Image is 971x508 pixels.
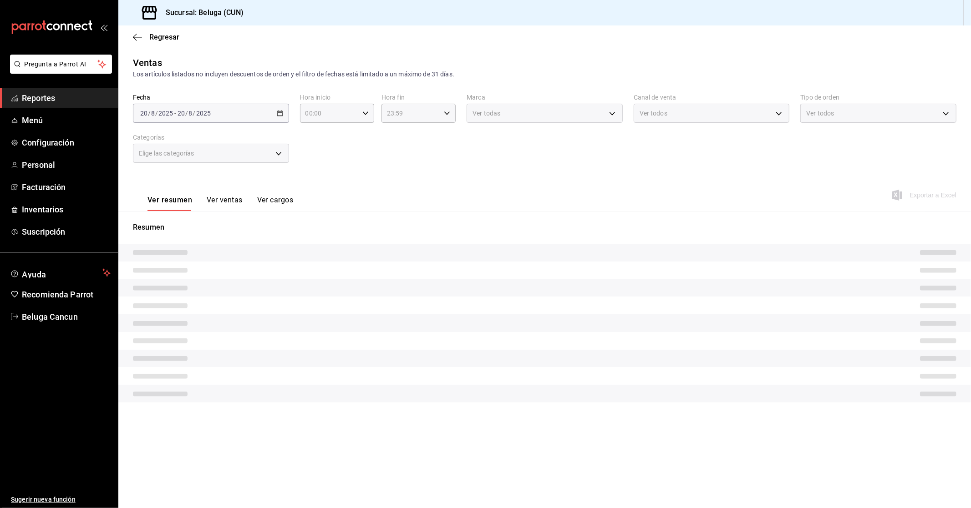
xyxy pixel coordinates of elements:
div: Los artículos listados no incluyen descuentos de orden y el filtro de fechas está limitado a un m... [133,70,956,79]
span: Regresar [149,33,179,41]
span: Reportes [22,92,111,104]
div: Ventas [133,56,162,70]
button: Ver cargos [257,196,294,211]
span: Sugerir nueva función [11,495,111,504]
button: Regresar [133,33,179,41]
span: Ver todos [806,109,834,118]
span: Pregunta a Parrot AI [25,60,98,69]
input: -- [140,110,148,117]
input: -- [188,110,193,117]
span: Ayuda [22,267,99,278]
span: / [193,110,196,117]
button: Pregunta a Parrot AI [10,55,112,74]
input: -- [151,110,155,117]
p: Resumen [133,222,956,233]
label: Categorías [133,135,289,141]
span: / [148,110,151,117]
span: Menú [22,114,111,126]
div: navigation tabs [147,196,293,211]
span: Inventarios [22,203,111,216]
span: Suscripción [22,226,111,238]
span: Personal [22,159,111,171]
label: Hora inicio [300,95,374,101]
span: - [174,110,176,117]
label: Fecha [133,95,289,101]
button: Ver ventas [207,196,243,211]
button: open_drawer_menu [100,24,107,31]
a: Pregunta a Parrot AI [6,66,112,75]
button: Ver resumen [147,196,192,211]
span: / [185,110,188,117]
input: ---- [196,110,211,117]
span: Configuración [22,136,111,149]
input: ---- [158,110,173,117]
label: Tipo de orden [800,95,956,101]
label: Marca [467,95,623,101]
span: Recomienda Parrot [22,288,111,301]
span: Ver todas [473,109,500,118]
span: Ver todos [640,109,667,118]
span: / [155,110,158,117]
span: Elige las categorías [139,149,194,158]
h3: Sucursal: Beluga (CUN) [158,7,244,18]
span: Beluga Cancun [22,311,111,323]
label: Canal de venta [634,95,790,101]
input: -- [177,110,185,117]
span: Facturación [22,181,111,193]
label: Hora fin [381,95,456,101]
